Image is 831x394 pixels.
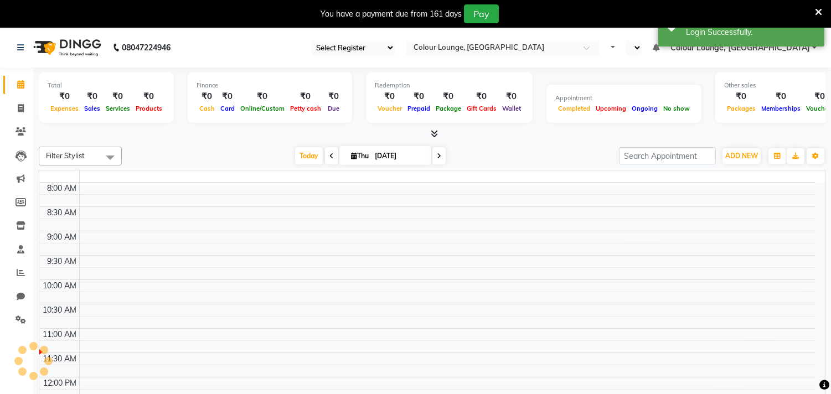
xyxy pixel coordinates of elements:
div: Total [48,81,165,90]
div: ₹0 [238,90,287,103]
b: 08047224946 [122,32,171,63]
span: Expenses [48,105,81,112]
span: Packages [724,105,758,112]
div: ₹0 [724,90,758,103]
div: ₹0 [758,90,803,103]
div: Redemption [375,81,524,90]
div: ₹0 [375,90,405,103]
span: Products [133,105,165,112]
span: Ongoing [629,105,660,112]
span: Card [218,105,238,112]
button: ADD NEW [722,148,761,164]
div: ₹0 [405,90,433,103]
div: 11:00 AM [41,329,79,340]
div: 8:00 AM [45,183,79,194]
span: ADD NEW [725,152,758,160]
span: Today [295,147,323,164]
span: Petty cash [287,105,324,112]
button: Pay [464,4,499,23]
span: Thu [348,152,371,160]
div: ₹0 [464,90,499,103]
div: ₹0 [499,90,524,103]
span: Upcoming [593,105,629,112]
div: ₹0 [218,90,238,103]
div: ₹0 [324,90,343,103]
span: Package [433,105,464,112]
span: Memberships [758,105,803,112]
span: No show [660,105,693,112]
span: Services [103,105,133,112]
span: Completed [555,105,593,112]
span: Cash [197,105,218,112]
span: Gift Cards [464,105,499,112]
img: logo [28,32,104,63]
div: ₹0 [197,90,218,103]
div: Appointment [555,94,693,103]
div: 11:30 AM [41,353,79,365]
div: 12:00 PM [42,377,79,389]
span: Filter Stylist [46,151,85,160]
span: Voucher [375,105,405,112]
div: ₹0 [103,90,133,103]
div: Login Successfully. [686,27,816,38]
div: You have a payment due from 161 days [321,8,462,20]
span: Due [325,105,342,112]
div: ₹0 [433,90,464,103]
div: 8:30 AM [45,207,79,219]
span: Wallet [499,105,524,112]
div: ₹0 [287,90,324,103]
div: 10:00 AM [41,280,79,292]
input: Search Appointment [619,147,716,164]
span: Online/Custom [238,105,287,112]
div: 10:30 AM [41,304,79,316]
span: Sales [81,105,103,112]
div: ₹0 [133,90,165,103]
span: Prepaid [405,105,433,112]
div: 9:30 AM [45,256,79,267]
div: Finance [197,81,343,90]
input: 2025-09-04 [371,148,427,164]
span: Colour Lounge, [GEOGRAPHIC_DATA] [670,42,810,54]
div: 9:00 AM [45,231,79,243]
div: ₹0 [81,90,103,103]
div: ₹0 [48,90,81,103]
